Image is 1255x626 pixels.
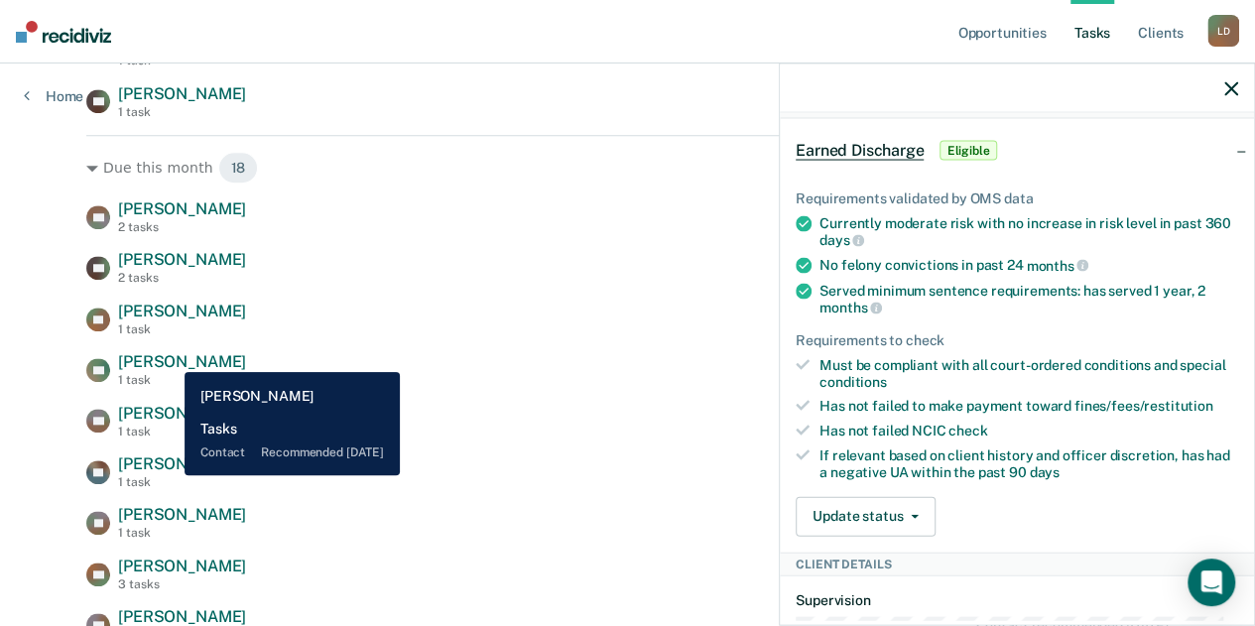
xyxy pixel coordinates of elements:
span: Earned Discharge [796,140,924,160]
div: Client Details [780,552,1254,575]
span: [PERSON_NAME] [118,557,246,575]
div: Currently moderate risk with no increase in risk level in past 360 [819,214,1238,248]
div: 1 task [118,322,246,336]
span: [PERSON_NAME] [118,505,246,524]
div: 1 task [118,475,246,489]
button: Update status [796,496,936,536]
div: 2 tasks [118,220,246,234]
div: No felony convictions in past 24 [819,256,1238,274]
span: [PERSON_NAME] [118,454,246,473]
span: days [1029,463,1059,479]
span: Eligible [940,140,996,160]
div: 1 task [118,105,246,119]
div: Requirements validated by OMS data [796,189,1238,206]
div: 1 task [118,526,246,540]
span: [PERSON_NAME] [118,250,246,269]
div: Served minimum sentence requirements: has served 1 year, 2 [819,282,1238,315]
span: conditions [819,373,887,389]
div: 3 tasks [118,577,246,591]
span: [PERSON_NAME] [118,302,246,320]
span: [PERSON_NAME] [118,84,246,103]
div: 1 task [118,425,246,438]
span: [PERSON_NAME] [118,199,246,218]
a: Home [24,87,83,105]
span: days [819,232,864,248]
span: fines/fees/restitution [1074,398,1213,414]
span: months [1026,257,1088,273]
div: L D [1207,15,1239,47]
div: 2 tasks [118,271,246,285]
span: [PERSON_NAME] [118,404,246,423]
span: months [819,300,882,315]
div: Requirements to check [796,331,1238,348]
div: Earned DischargeEligible [780,118,1254,182]
span: [PERSON_NAME] [118,352,246,371]
div: Must be compliant with all court-ordered conditions and special [819,356,1238,390]
div: Has not failed NCIC [819,423,1238,439]
span: [PERSON_NAME] [118,607,246,626]
div: Has not failed to make payment toward [819,398,1238,415]
span: 18 [218,152,259,184]
div: 1 task [118,373,246,387]
span: check [948,423,987,438]
img: Recidiviz [16,21,111,43]
dt: Supervision [796,591,1238,608]
div: If relevant based on client history and officer discretion, has had a negative UA within the past 90 [819,446,1238,480]
div: Open Intercom Messenger [1188,559,1235,606]
div: Due this month [86,152,1169,184]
